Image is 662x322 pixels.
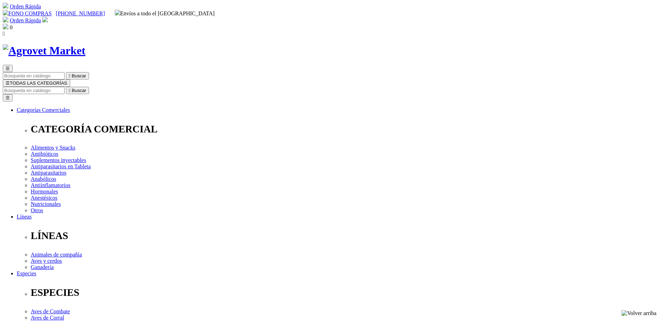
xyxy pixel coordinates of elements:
[31,195,57,201] a: Anestésicos
[72,88,86,93] span: Buscar
[31,207,43,213] a: Otros
[3,10,52,16] a: FONO COMPRAS
[3,87,65,94] input: Buscar
[17,270,36,276] a: Especies
[3,17,8,22] img: shopping-cart.svg
[56,10,105,16] a: [PHONE_NUMBER]
[10,24,13,30] span: 0
[42,17,48,23] a: Acceda a su cuenta de cliente
[31,170,66,176] a: Antiparasitarios
[31,201,61,207] a: Nutricionales
[31,230,659,242] p: LÍNEAS
[31,163,91,169] a: Antiparasitarios en Tableta
[10,17,41,23] a: Orden Rápida
[115,10,215,16] span: Envíos a todo el [GEOGRAPHIC_DATA]
[66,72,89,79] button:  Buscar
[3,65,13,72] button: ☰
[3,44,85,57] img: Agrovet Market
[31,315,64,321] a: Aves de Corral
[31,145,75,151] a: Alimentos y Snacks
[3,72,65,79] input: Buscar
[3,24,8,29] img: shopping-bag.svg
[31,189,58,194] a: Hormonales
[31,182,70,188] a: Antiinflamatorios
[31,287,659,298] p: ESPECIES
[31,176,56,182] a: Anabólicos
[6,80,10,86] span: ☰
[3,79,70,87] button: ☰TODAS LAS CATEGORÍAS
[3,94,13,101] button: ☰
[17,107,70,113] a: Categorías Comerciales
[3,31,5,37] i: 
[3,10,8,15] img: phone.svg
[31,151,58,157] a: Antibióticos
[31,252,82,258] a: Animales de compañía
[66,87,89,94] button:  Buscar
[115,10,120,15] img: delivery-truck.svg
[31,258,62,264] a: Aves y cerdos
[31,123,659,135] p: CATEGORÍA COMERCIAL
[622,310,656,316] img: Volver arriba
[69,73,70,78] i: 
[42,17,48,22] img: user.svg
[31,308,70,314] a: Aves de Combate
[3,3,8,8] img: shopping-cart.svg
[69,88,70,93] i: 
[17,214,32,220] a: Líneas
[10,3,41,9] a: Orden Rápida
[31,157,86,163] a: Suplementos inyectables
[72,73,86,78] span: Buscar
[6,66,10,71] span: ☰
[31,264,54,270] a: Ganadería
